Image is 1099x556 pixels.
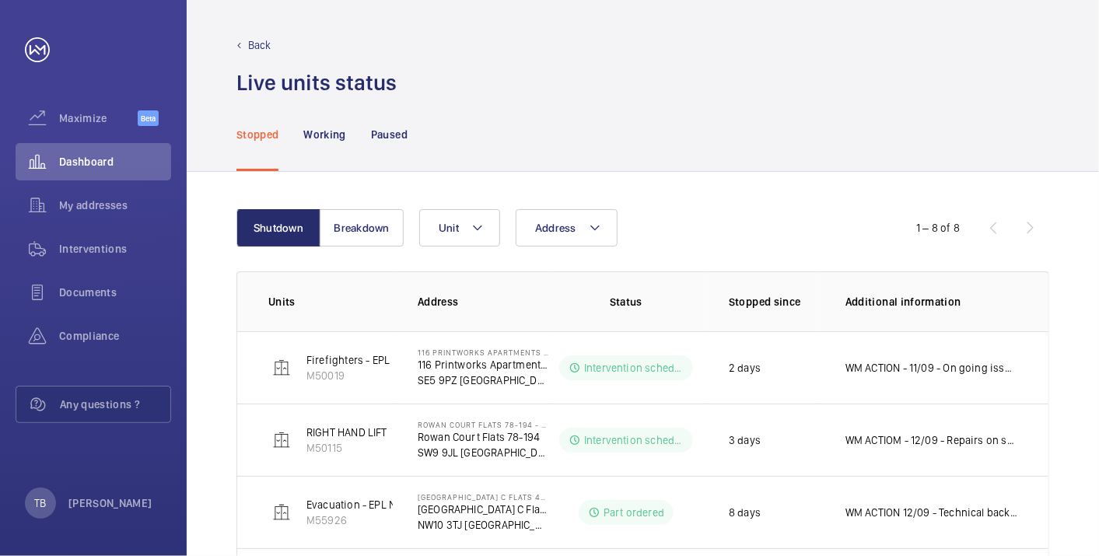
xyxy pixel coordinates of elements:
span: Unit [439,222,459,234]
span: Beta [138,110,159,126]
p: [PERSON_NAME] [68,495,152,511]
p: Units [268,294,393,309]
div: 1 – 8 of 8 [916,220,960,236]
img: elevator.svg [272,358,291,377]
p: Rowan Court Flats 78-194 [418,429,548,445]
p: NW10 3TJ [GEOGRAPHIC_DATA] [418,517,548,533]
p: SW9 9JL [GEOGRAPHIC_DATA] [418,445,548,460]
p: Intervention scheduled [584,360,684,376]
p: Stopped since [729,294,821,309]
p: 8 days [729,505,761,520]
p: M55926 [306,512,489,528]
p: [GEOGRAPHIC_DATA] C Flats 45-101 [418,502,548,517]
p: [GEOGRAPHIC_DATA] C Flats 45-101 - High Risk Building [418,492,548,502]
button: Breakdown [320,209,404,247]
p: 3 days [729,432,761,448]
p: TB [34,495,46,511]
span: Documents [59,285,171,300]
p: WM ACTIOM - 12/09 - Repairs on site [DATE] Repair team booked in for [DATE] - repair team require... [845,432,1017,448]
p: Paused [371,127,408,142]
button: Shutdown [236,209,320,247]
button: Address [516,209,618,247]
span: Compliance [59,328,171,344]
p: RIGHT HAND LIFT [306,425,387,440]
span: My addresses [59,198,171,213]
span: Dashboard [59,154,171,170]
p: Firefighters - EPL Flats 1-65 No 1 [306,352,460,368]
p: Part ordered [604,505,664,520]
span: Any questions ? [60,397,170,412]
span: Maximize [59,110,138,126]
p: Status [559,294,693,309]
p: Additional information [845,294,1017,309]
p: 116 Printworks Apartments Flats 1-65 - High Risk Building [418,348,548,357]
p: SE5 9PZ [GEOGRAPHIC_DATA] [418,372,548,388]
p: Address [418,294,548,309]
p: 116 Printworks Apartments Flats 1-65 [418,357,548,372]
p: WM ACTION - 11/09 - On going issues, possible drive upgrade required [845,360,1017,376]
p: M50115 [306,440,387,456]
p: Stopped [236,127,278,142]
img: elevator.svg [272,503,291,522]
span: Interventions [59,241,171,257]
p: Back [248,37,271,53]
img: elevator.svg [272,431,291,449]
p: Evacuation - EPL No 4 Flats 45-101 R/h [306,497,489,512]
p: Working [303,127,345,142]
p: M50019 [306,368,460,383]
p: WM ACTION 12/09 - Technical back on site [DATE] to set up 11/09 - Technical booked into site [DAT... [845,505,1017,520]
p: 2 days [729,360,761,376]
span: Address [535,222,576,234]
button: Unit [419,209,500,247]
h1: Live units status [236,68,397,97]
p: Rowan Court Flats 78-194 - High Risk Building [418,420,548,429]
p: Intervention scheduled [584,432,684,448]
